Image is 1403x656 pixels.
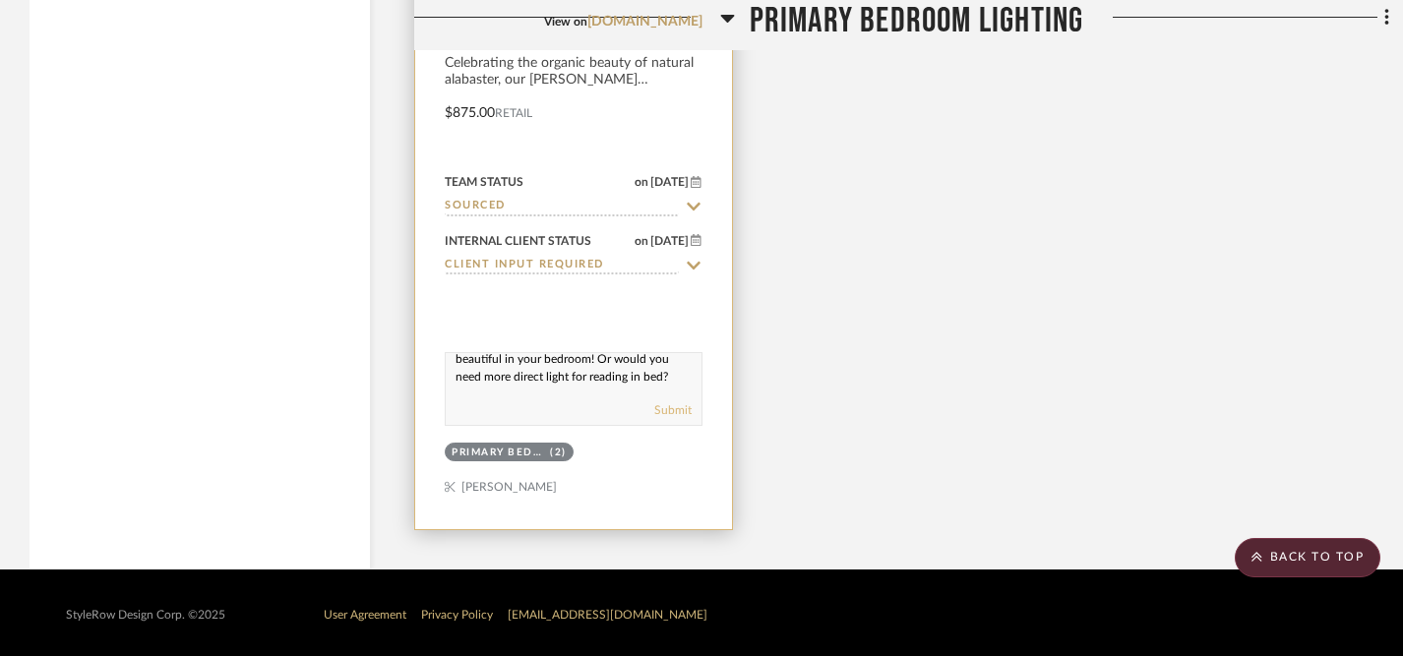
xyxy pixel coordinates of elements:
div: Primary Bedroom Lighting [452,446,545,460]
span: [DATE] [648,234,691,248]
span: on [635,176,648,188]
span: on [635,235,648,247]
div: (2) [550,446,567,460]
div: StyleRow Design Corp. ©2025 [66,608,225,623]
a: [DOMAIN_NAME] [587,15,702,29]
a: Privacy Policy [421,609,493,621]
input: Type to Search… [445,198,679,216]
span: [DATE] [648,175,691,189]
a: [EMAIL_ADDRESS][DOMAIN_NAME] [508,609,707,621]
button: Submit [654,401,692,419]
div: Team Status [445,173,523,191]
scroll-to-top-button: BACK TO TOP [1235,538,1380,577]
div: Internal Client Status [445,232,591,250]
a: User Agreement [324,609,406,621]
input: Type to Search… [445,257,679,275]
span: View on [544,16,587,28]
